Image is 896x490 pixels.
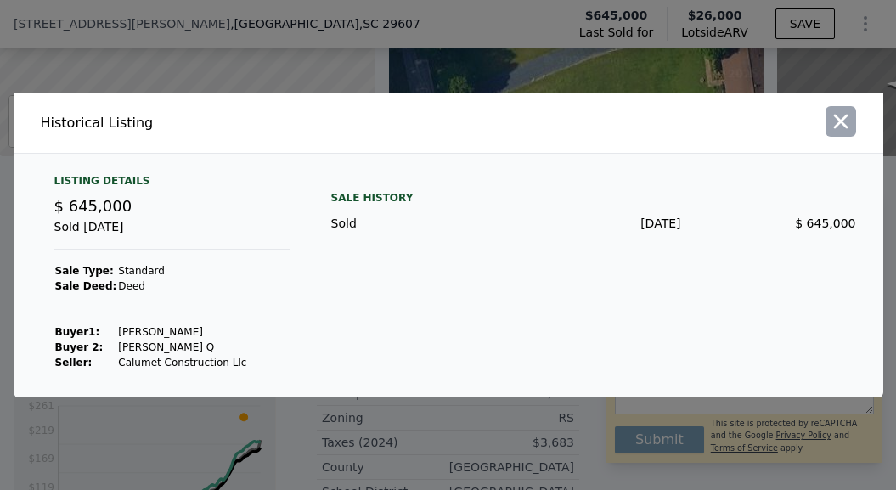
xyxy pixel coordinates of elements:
div: Listing Details [54,174,290,194]
div: Historical Listing [41,113,442,133]
td: Deed [117,279,247,294]
div: Sold [DATE] [54,218,290,250]
div: [DATE] [506,215,681,232]
span: $ 645,000 [795,217,855,230]
td: Standard [117,263,247,279]
div: Sold [331,215,506,232]
span: $ 645,000 [54,197,132,215]
strong: Sale Type: [55,265,114,277]
strong: Seller : [55,357,93,369]
strong: Sale Deed: [55,280,117,292]
strong: Buyer 2: [55,341,104,353]
td: Calumet Construction Llc [117,355,247,370]
td: [PERSON_NAME] [117,324,247,340]
td: [PERSON_NAME] Q [117,340,247,355]
div: Sale History [331,188,856,208]
strong: Buyer 1 : [55,326,100,338]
